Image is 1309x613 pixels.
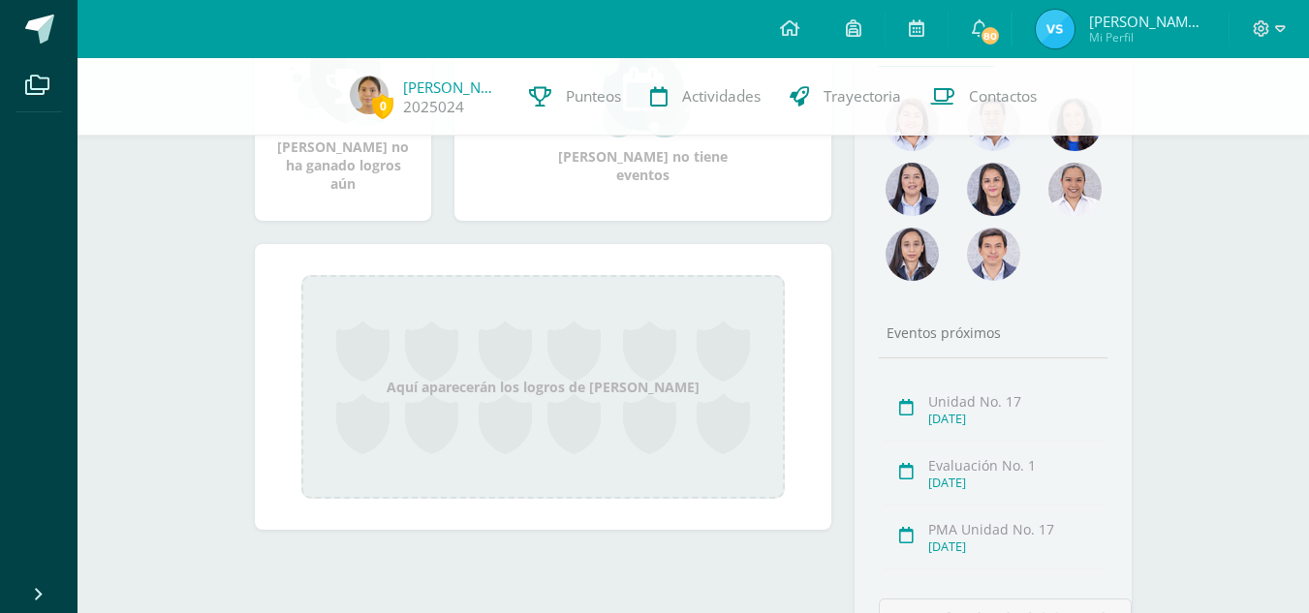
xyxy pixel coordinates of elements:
div: [DATE] [928,475,1102,491]
div: Eventos próximos [879,323,1107,342]
span: Trayectoria [824,86,901,107]
a: Punteos [514,58,636,136]
img: fea6a7f1163c372a4ba2f2bd3e6380ac.png [350,76,389,114]
div: [DATE] [928,538,1102,555]
a: Actividades [636,58,775,136]
div: PMA Unidad No. 17 [928,520,1102,538]
a: Contactos [916,58,1051,136]
img: d869f4b24ccbd30dc0e31b0593f8f022.png [1048,163,1102,216]
a: [PERSON_NAME] [403,77,500,97]
span: Mi Perfil [1089,29,1205,46]
span: 80 [980,25,1001,46]
img: d792aa8378611bc2176bef7acb84e6b1.png [886,163,939,216]
span: Actividades [682,86,761,107]
a: Trayectoria [775,58,916,136]
span: 0 [372,94,393,118]
span: [PERSON_NAME][US_STATE] [1089,12,1205,31]
img: 79615471927fb44a55a85da602df09cc.png [967,228,1020,281]
img: 9ac376e517150ea7a947938ae8e8916a.png [1036,10,1075,48]
span: Contactos [969,86,1037,107]
div: Aquí aparecerán los logros de [PERSON_NAME] [301,275,785,499]
span: Punteos [566,86,621,107]
div: Evaluación No. 1 [928,456,1102,475]
div: [DATE] [928,411,1102,427]
img: 6bc5668d4199ea03c0854e21131151f7.png [967,163,1020,216]
img: 522dc90edefdd00265ec7718d30b3fcb.png [886,228,939,281]
div: Unidad No. 17 [928,392,1102,411]
a: 2025024 [403,97,464,117]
